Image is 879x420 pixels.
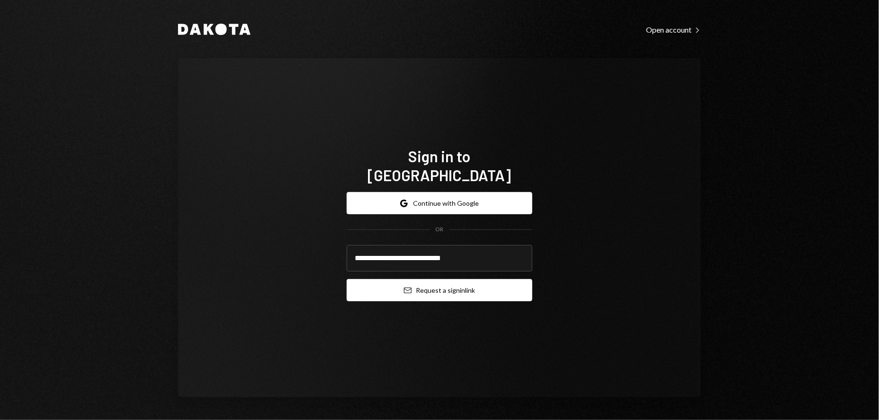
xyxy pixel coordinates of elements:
button: Continue with Google [347,192,532,214]
button: Request a signinlink [347,279,532,301]
a: Open account [646,24,701,35]
div: OR [436,226,444,234]
h1: Sign in to [GEOGRAPHIC_DATA] [347,147,532,184]
div: Open account [646,25,701,35]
